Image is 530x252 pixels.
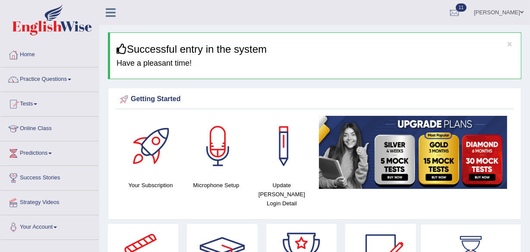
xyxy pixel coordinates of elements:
a: Success Stories [0,166,99,188]
a: Home [0,43,99,64]
a: Online Class [0,117,99,138]
a: Your Account [0,215,99,237]
img: small5.jpg [319,116,507,189]
h4: Your Subscription [122,181,179,190]
button: × [507,39,512,48]
a: Predictions [0,141,99,163]
h4: Have a pleasant time! [117,59,514,68]
a: Tests [0,92,99,114]
a: Practice Questions [0,67,99,89]
span: 11 [456,3,467,12]
h3: Successful entry in the system [117,44,514,55]
h4: Update [PERSON_NAME] Login Detail [253,181,310,208]
a: Strategy Videos [0,191,99,212]
div: Getting Started [118,93,511,106]
h4: Microphone Setup [188,181,245,190]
